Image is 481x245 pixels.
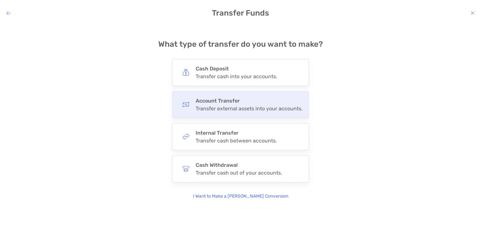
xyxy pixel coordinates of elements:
[182,133,189,140] img: button icon
[196,73,277,80] div: Transfer cash into your accounts.
[196,130,277,136] h4: Internal Transfer
[182,165,189,172] img: button icon
[196,162,282,168] h4: Cash Withdrawal
[196,98,303,104] h4: Account Transfer
[182,69,189,76] img: button icon
[196,66,277,72] h4: Cash Deposit
[158,40,323,49] h4: What type of transfer do you want to make?
[193,193,288,200] p: I Want to Make a [PERSON_NAME] Conversion
[196,105,303,112] div: Transfer external assets into your accounts.
[196,170,282,176] div: Transfer cash out of your accounts.
[182,101,189,108] img: button icon
[196,138,277,144] div: Transfer cash between accounts.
